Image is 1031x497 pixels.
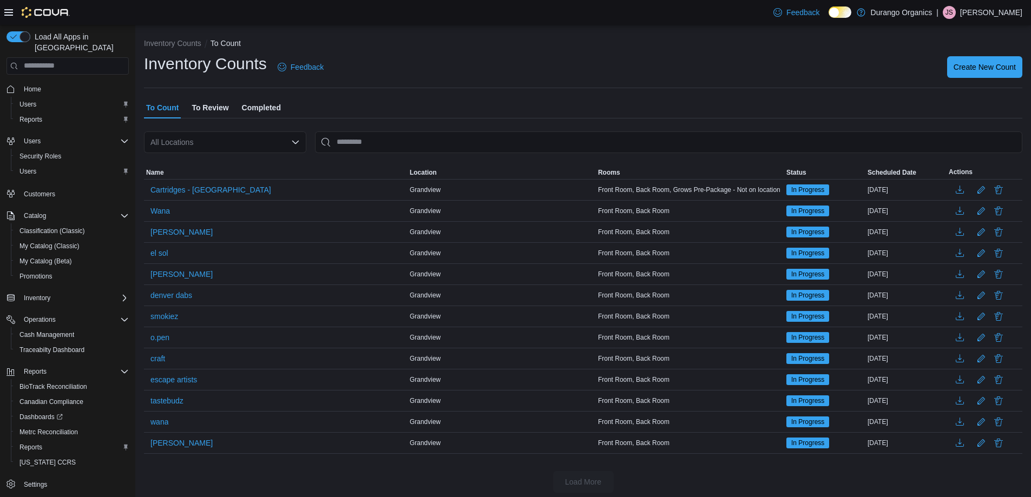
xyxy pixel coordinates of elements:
[2,290,133,306] button: Inventory
[865,436,947,449] div: [DATE]
[2,185,133,201] button: Customers
[19,365,129,378] span: Reports
[410,418,441,426] span: Grandview
[15,380,129,393] span: BioTrack Reconciliation
[791,290,824,300] span: In Progress
[11,379,133,394] button: BioTrack Reconciliation
[15,255,76,268] a: My Catalog (Beta)
[945,6,953,19] span: JS
[15,165,129,178] span: Users
[992,436,1005,449] button: Delete
[146,182,275,198] button: Cartridges - [GEOGRAPHIC_DATA]
[11,342,133,357] button: Traceabilty Dashboard
[791,396,824,406] span: In Progress
[410,228,441,236] span: Grandview
[791,438,824,448] span: In Progress
[786,7,819,18] span: Feedback
[146,97,179,118] span: To Count
[150,184,271,195] span: Cartridges - [GEOGRAPHIC_DATA]
[11,149,133,164] button: Security Roles
[975,435,988,451] button: Edit count details
[786,311,829,322] span: In Progress
[19,313,60,326] button: Operations
[2,208,133,223] button: Catalog
[11,327,133,342] button: Cash Management
[992,415,1005,428] button: Delete
[22,7,70,18] img: Cova
[11,409,133,425] a: Dashboards
[596,331,784,344] div: Front Room, Back Room
[11,425,133,440] button: Metrc Reconciliation
[2,476,133,492] button: Settings
[15,441,129,454] span: Reports
[24,211,46,220] span: Catalog
[786,416,829,427] span: In Progress
[15,150,65,163] a: Security Roles
[15,224,89,237] a: Classification (Classic)
[784,166,865,179] button: Status
[865,183,947,196] div: [DATE]
[992,204,1005,217] button: Delete
[273,56,328,78] a: Feedback
[192,97,228,118] span: To Review
[150,311,178,322] span: smokiez
[865,268,947,281] div: [DATE]
[2,312,133,327] button: Operations
[596,289,784,302] div: Front Room, Back Room
[975,372,988,388] button: Edit count details
[146,350,169,367] button: craft
[15,224,129,237] span: Classification (Classic)
[943,6,956,19] div: Jordan Soodsma
[15,240,129,253] span: My Catalog (Classic)
[865,289,947,302] div: [DATE]
[15,426,129,439] span: Metrc Reconciliation
[992,247,1005,260] button: Delete
[291,138,300,147] button: Open list of options
[146,224,217,240] button: [PERSON_NAME]
[291,62,324,72] span: Feedback
[24,367,47,376] span: Reports
[2,364,133,379] button: Reports
[829,6,851,18] input: Dark Mode
[791,227,824,237] span: In Progress
[596,415,784,428] div: Front Room, Back Room
[410,333,441,342] span: Grandview
[596,268,784,281] div: Front Room, Back Room
[565,476,601,487] span: Load More
[19,313,129,326] span: Operations
[146,435,217,451] button: [PERSON_NAME]
[786,332,829,343] span: In Progress
[19,82,129,96] span: Home
[791,375,824,385] span: In Progress
[975,287,988,303] button: Edit count details
[19,209,129,222] span: Catalog
[150,269,213,280] span: [PERSON_NAME]
[15,426,82,439] a: Metrc Reconciliation
[992,331,1005,344] button: Delete
[865,373,947,386] div: [DATE]
[410,185,441,194] span: Grandview
[596,204,784,217] div: Front Room, Back Room
[24,480,47,489] span: Settings
[786,395,829,406] span: In Progress
[146,414,173,430] button: wana
[315,131,1022,153] input: This is a search bar. After typing your query, hit enter to filter the results lower in the page.
[11,440,133,455] button: Reports
[786,184,829,195] span: In Progress
[19,188,60,201] a: Customers
[791,185,824,195] span: In Progress
[596,352,784,365] div: Front Room, Back Room
[786,206,829,216] span: In Progress
[15,456,80,469] a: [US_STATE] CCRS
[19,227,85,235] span: Classification (Classic)
[150,290,192,301] span: denver dabs
[15,380,91,393] a: BioTrack Reconciliation
[791,333,824,342] span: In Progress
[791,206,824,216] span: In Progress
[865,226,947,238] div: [DATE]
[947,56,1022,78] button: Create New Count
[2,81,133,97] button: Home
[19,209,50,222] button: Catalog
[865,352,947,365] div: [DATE]
[146,329,174,346] button: o.pen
